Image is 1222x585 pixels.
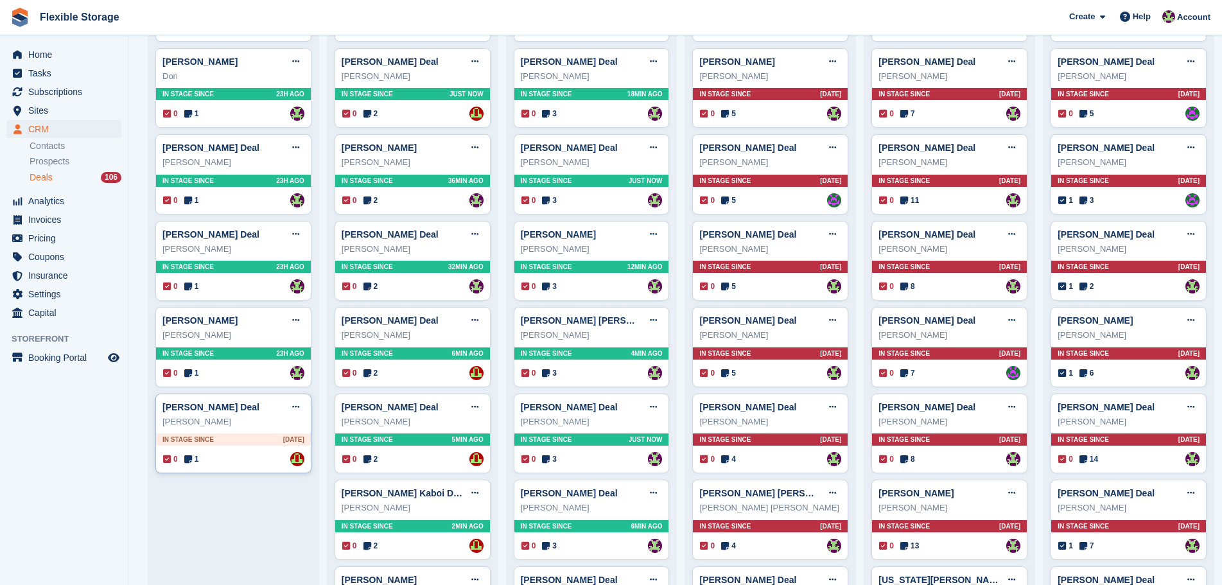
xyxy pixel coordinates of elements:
span: 5 [1079,108,1094,119]
span: Deals [30,171,53,184]
a: Rachael Fisher [290,107,304,121]
span: 3 [542,281,557,292]
a: Rachael Fisher [1006,539,1020,553]
span: Just now [629,435,663,444]
a: David Jones [469,366,484,380]
div: [PERSON_NAME] [342,502,484,514]
a: [US_STATE][PERSON_NAME] Deal [878,575,1027,585]
span: [DATE] [999,176,1020,186]
span: Account [1177,11,1210,24]
span: 0 [342,108,357,119]
span: In stage since [342,176,393,186]
span: Tasks [28,64,105,82]
a: Daniel Douglas [827,193,841,207]
span: 1 [184,281,199,292]
span: 0 [521,195,536,206]
span: 0 [700,195,715,206]
span: 32MIN AGO [448,262,484,272]
div: [PERSON_NAME] [878,156,1020,169]
a: [PERSON_NAME] Deal [521,575,618,585]
a: Rachael Fisher [648,539,662,553]
span: 0 [879,453,894,465]
div: [PERSON_NAME] [521,329,663,342]
span: [DATE] [1178,349,1200,358]
a: Rachael Fisher [290,193,304,207]
span: In stage since [342,349,393,358]
span: 3 [542,453,557,465]
a: menu [6,192,121,210]
a: [PERSON_NAME] Deal [521,57,618,67]
span: In stage since [1058,262,1109,272]
span: Pricing [28,229,105,247]
img: stora-icon-8386f47178a22dfd0bd8f6a31ec36ba5ce8667c1dd55bd0f319d3a0aa187defe.svg [10,8,30,27]
div: [PERSON_NAME] [PERSON_NAME] [699,502,841,514]
span: In stage since [521,349,572,358]
div: [PERSON_NAME] [1058,415,1200,428]
span: 12MIN AGO [627,262,663,272]
span: [DATE] [999,89,1020,99]
span: Just now [450,89,484,99]
a: Rachael Fisher [827,452,841,466]
a: [PERSON_NAME] [162,315,238,326]
a: Contacts [30,140,121,152]
a: [PERSON_NAME] Deal [162,402,259,412]
span: 0 [521,453,536,465]
img: Rachael Fisher [1006,452,1020,466]
span: Capital [28,304,105,322]
a: [PERSON_NAME] [PERSON_NAME] [521,315,674,326]
span: In stage since [162,176,214,186]
span: In stage since [162,349,214,358]
img: Rachael Fisher [648,107,662,121]
span: 14 [1079,453,1098,465]
a: menu [6,349,121,367]
div: [PERSON_NAME] [342,329,484,342]
a: Daniel Douglas [1185,107,1200,121]
a: [PERSON_NAME] Deal [878,229,975,240]
span: [DATE] [1178,435,1200,444]
img: David Jones [469,452,484,466]
img: David Jones [469,107,484,121]
a: David Jones [290,452,304,466]
span: 0 [521,108,536,119]
span: 7 [900,108,915,119]
span: 0 [879,195,894,206]
a: [PERSON_NAME] Deal [1058,575,1155,585]
div: [PERSON_NAME] [699,243,841,256]
span: Storefront [12,333,128,345]
span: [DATE] [820,349,841,358]
div: [PERSON_NAME] [1058,243,1200,256]
a: Rachael Fisher [648,193,662,207]
span: In stage since [162,435,214,444]
a: Rachael Fisher [290,366,304,380]
a: [PERSON_NAME] Deal [342,315,439,326]
span: 0 [700,453,715,465]
span: 3 [542,367,557,379]
div: [PERSON_NAME] [342,243,484,256]
span: 0 [521,281,536,292]
img: Rachael Fisher [290,279,304,293]
span: Just now [629,176,663,186]
span: Insurance [28,266,105,284]
span: 1 [184,367,199,379]
span: In stage since [342,435,393,444]
span: 3 [542,195,557,206]
a: Rachael Fisher [827,366,841,380]
span: 0 [879,367,894,379]
div: [PERSON_NAME] [1058,329,1200,342]
a: Daniel Douglas [1006,366,1020,380]
span: 3 [542,108,557,119]
a: [PERSON_NAME] Deal [878,57,975,67]
a: Rachael Fisher [1006,193,1020,207]
img: Rachael Fisher [469,279,484,293]
a: [PERSON_NAME] Deal [162,143,259,153]
span: 1 [1058,281,1073,292]
span: 23H AGO [276,262,304,272]
a: Flexible Storage [35,6,125,28]
a: Rachael Fisher [1185,366,1200,380]
div: [PERSON_NAME] [162,415,304,428]
span: In stage since [1058,89,1109,99]
a: [PERSON_NAME] [699,57,774,67]
div: [PERSON_NAME] [521,415,663,428]
div: [PERSON_NAME] [521,502,663,514]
